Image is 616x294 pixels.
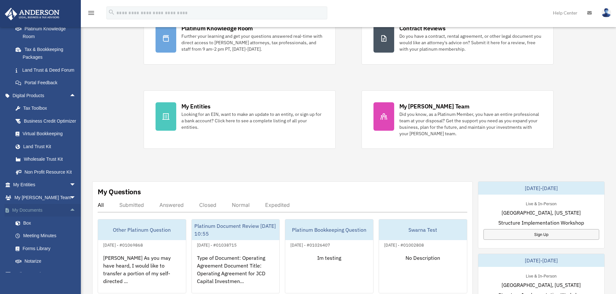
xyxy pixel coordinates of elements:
a: Land Trust Kit [9,140,86,153]
a: Forms Library [9,242,86,255]
span: arrow_drop_up [70,204,82,217]
div: [DATE]-[DATE] [478,182,604,195]
a: Sign Up [483,229,599,240]
a: Other Platinum Question[DATE] - #01069868[PERSON_NAME] As you may have heard, I would like to tra... [98,219,186,293]
div: Platinum Document Review [DATE] 10:55 [192,219,280,240]
a: Land Trust & Deed Forum [9,64,86,76]
span: arrow_drop_down [70,178,82,192]
div: Tax Toolbox [23,104,78,112]
a: Platinum Knowledge Room [9,22,86,43]
div: Land Trust Kit [23,143,78,151]
div: [DATE] - #01026407 [285,241,335,248]
a: Tax Toolbox [9,102,86,115]
div: Swarna Test [379,219,467,240]
a: My [PERSON_NAME] Teamarrow_drop_down [5,191,86,204]
a: My Documentsarrow_drop_up [5,204,86,217]
a: Digital Productsarrow_drop_up [5,89,86,102]
div: [DATE] - #01002808 [379,241,429,248]
a: Online Learningarrow_drop_down [5,268,86,280]
i: search [108,9,115,16]
span: Structure Implementation Workshop [498,219,584,227]
a: Business Credit Optimizer [9,115,86,127]
div: Live & In-Person [521,200,562,207]
div: Platinum Bookkeeping Question [285,219,373,240]
div: All [98,202,104,208]
a: Platinum Bookkeeping Question[DATE] - #01026407Im testing [285,219,373,293]
div: My [PERSON_NAME] Team [399,102,470,110]
div: Submitted [119,202,144,208]
div: Virtual Bookkeeping [23,130,78,138]
div: Looking for an EIN, want to make an update to an entity, or sign up for a bank account? Click her... [181,111,324,130]
div: Business Credit Optimizer [23,117,78,125]
a: Notarize [9,255,86,268]
div: [DATE]-[DATE] [478,254,604,267]
a: Contract Reviews Do you have a contract, rental agreement, or other legal document you would like... [362,12,554,65]
a: My Entities Looking for an EIN, want to make an update to an entity, or sign up for a bank accoun... [144,90,336,149]
a: My [PERSON_NAME] Team Did you know, as a Platinum Member, you have an entire professional team at... [362,90,554,149]
span: [GEOGRAPHIC_DATA], [US_STATE] [502,281,581,289]
span: arrow_drop_up [70,89,82,102]
span: arrow_drop_down [70,268,82,281]
a: Box [9,217,86,229]
div: Live & In-Person [521,272,562,279]
div: My Questions [98,187,141,197]
div: Answered [159,202,184,208]
img: User Pic [601,8,611,17]
div: Platinum Knowledge Room [181,24,253,32]
div: Did you know, as a Platinum Member, you have an entire professional team at your disposal? Get th... [399,111,542,137]
span: arrow_drop_down [70,191,82,204]
div: Contract Reviews [399,24,446,32]
a: Platinum Document Review [DATE] 10:55[DATE] - #01038715Type of Document: Operating Agreement Docu... [191,219,280,293]
div: [DATE] - #01069868 [98,241,148,248]
a: Meeting Minutes [9,229,86,242]
div: Do you have a contract, rental agreement, or other legal document you would like an attorney's ad... [399,33,542,52]
div: Expedited [265,202,290,208]
a: Swarna Test[DATE] - #01002808No Description [379,219,467,293]
div: Further your learning and get your questions answered real-time with direct access to [PERSON_NAM... [181,33,324,52]
div: [DATE] - #01038715 [192,241,242,248]
div: My Entities [181,102,211,110]
a: menu [87,11,95,17]
div: Closed [199,202,216,208]
div: Normal [232,202,250,208]
a: Non Profit Resource Kit [9,166,86,178]
a: Tax & Bookkeeping Packages [9,43,86,64]
a: Virtual Bookkeeping [9,127,86,140]
a: My Entitiesarrow_drop_down [5,178,86,191]
img: Anderson Advisors Platinum Portal [3,8,61,20]
span: [GEOGRAPHIC_DATA], [US_STATE] [502,209,581,217]
div: Wholesale Trust Kit [23,155,78,163]
a: Platinum Knowledge Room Further your learning and get your questions answered real-time with dire... [144,12,336,65]
i: menu [87,9,95,17]
div: Non Profit Resource Kit [23,168,78,176]
a: Portal Feedback [9,76,86,89]
div: Other Platinum Question [98,219,186,240]
a: Wholesale Trust Kit [9,153,86,166]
